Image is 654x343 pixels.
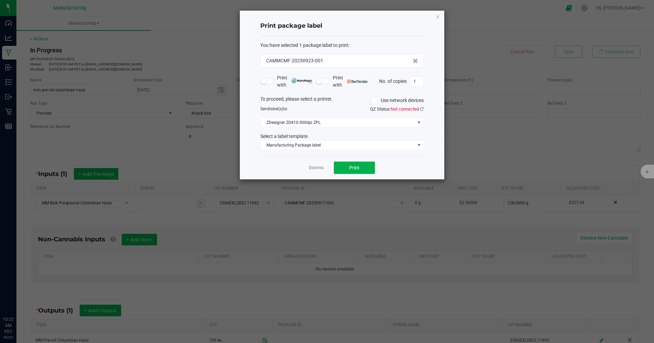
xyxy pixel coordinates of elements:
span: You have selected 1 package label to print [260,42,349,48]
span: No. of copies [379,78,407,84]
span: Print with [277,74,312,89]
div: To proceed, please select a printer. [255,96,429,106]
span: Send to: [260,106,288,111]
span: Print [349,165,359,170]
iframe: Resource center unread badge [20,287,28,295]
div: : [260,42,424,49]
a: Dismiss [309,165,324,171]
img: mark_magic_cybra.png [291,78,312,83]
span: Not connected [391,106,419,112]
span: Print with [333,74,368,89]
img: bartender.png [347,80,368,83]
span: label(s) [270,106,283,111]
span: Manufacturing Package label [261,140,415,150]
span: CAMMCMF-20250923-001 [266,57,323,64]
h4: Print package label [260,22,424,30]
button: Print [334,162,375,174]
label: Use network devices [371,97,424,104]
div: Select a label template. [255,133,429,140]
span: ZDesigner ZD410-300dpi ZPL [261,118,415,127]
iframe: Resource center [7,288,27,309]
span: QZ Status: [370,106,424,112]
